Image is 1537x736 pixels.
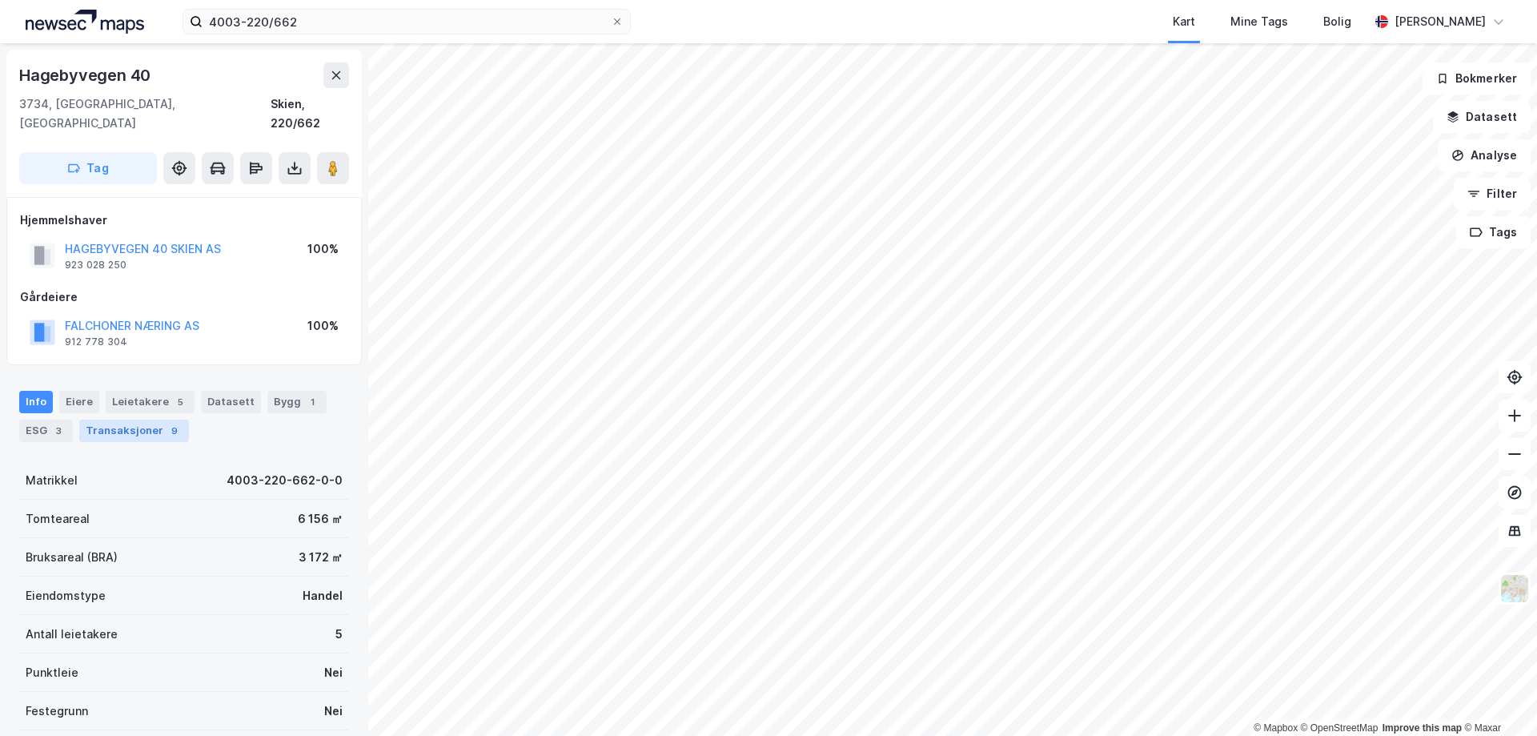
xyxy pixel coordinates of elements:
div: Eiendomstype [26,586,106,605]
div: Festegrunn [26,702,88,721]
a: Mapbox [1254,722,1298,734]
button: Tag [19,152,157,184]
div: 100% [307,316,339,336]
input: Søk på adresse, matrikkel, gårdeiere, leietakere eller personer [203,10,611,34]
div: 3 172 ㎡ [299,548,343,567]
div: Kart [1173,12,1195,31]
div: Bolig [1323,12,1351,31]
div: 3734, [GEOGRAPHIC_DATA], [GEOGRAPHIC_DATA] [19,95,271,133]
img: logo.a4113a55bc3d86da70a041830d287a7e.svg [26,10,144,34]
img: Z [1499,573,1530,604]
div: 912 778 304 [65,336,127,348]
div: Matrikkel [26,471,78,490]
div: Gårdeiere [20,288,348,307]
div: Transaksjoner [79,420,189,442]
div: ESG [19,420,73,442]
div: 100% [307,239,339,259]
div: 5 [335,625,343,644]
a: OpenStreetMap [1301,722,1378,734]
iframe: Chat Widget [1457,659,1537,736]
div: 3 [50,423,66,439]
div: Leietakere [106,391,195,413]
div: Mine Tags [1230,12,1288,31]
div: Handel [303,586,343,605]
div: [PERSON_NAME] [1395,12,1486,31]
div: 6 156 ㎡ [298,509,343,529]
div: 4003-220-662-0-0 [227,471,343,490]
button: Filter [1454,178,1531,210]
div: Bygg [267,391,327,413]
div: Skien, 220/662 [271,95,349,133]
div: Bruksareal (BRA) [26,548,118,567]
div: Antall leietakere [26,625,118,644]
button: Datasett [1433,101,1531,133]
button: Bokmerker [1423,62,1531,95]
div: 923 028 250 [65,259,126,271]
button: Tags [1456,216,1531,248]
div: 1 [304,394,320,410]
button: Analyse [1438,139,1531,171]
div: Punktleie [26,663,78,682]
div: Info [19,391,53,413]
div: Hjemmelshaver [20,211,348,230]
div: Tomteareal [26,509,90,529]
div: Nei [324,663,343,682]
div: Datasett [201,391,261,413]
div: 5 [172,394,188,410]
div: Eiere [59,391,99,413]
a: Improve this map [1382,722,1462,734]
div: Hagebyvegen 40 [19,62,154,88]
div: 9 [167,423,183,439]
div: Nei [324,702,343,721]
